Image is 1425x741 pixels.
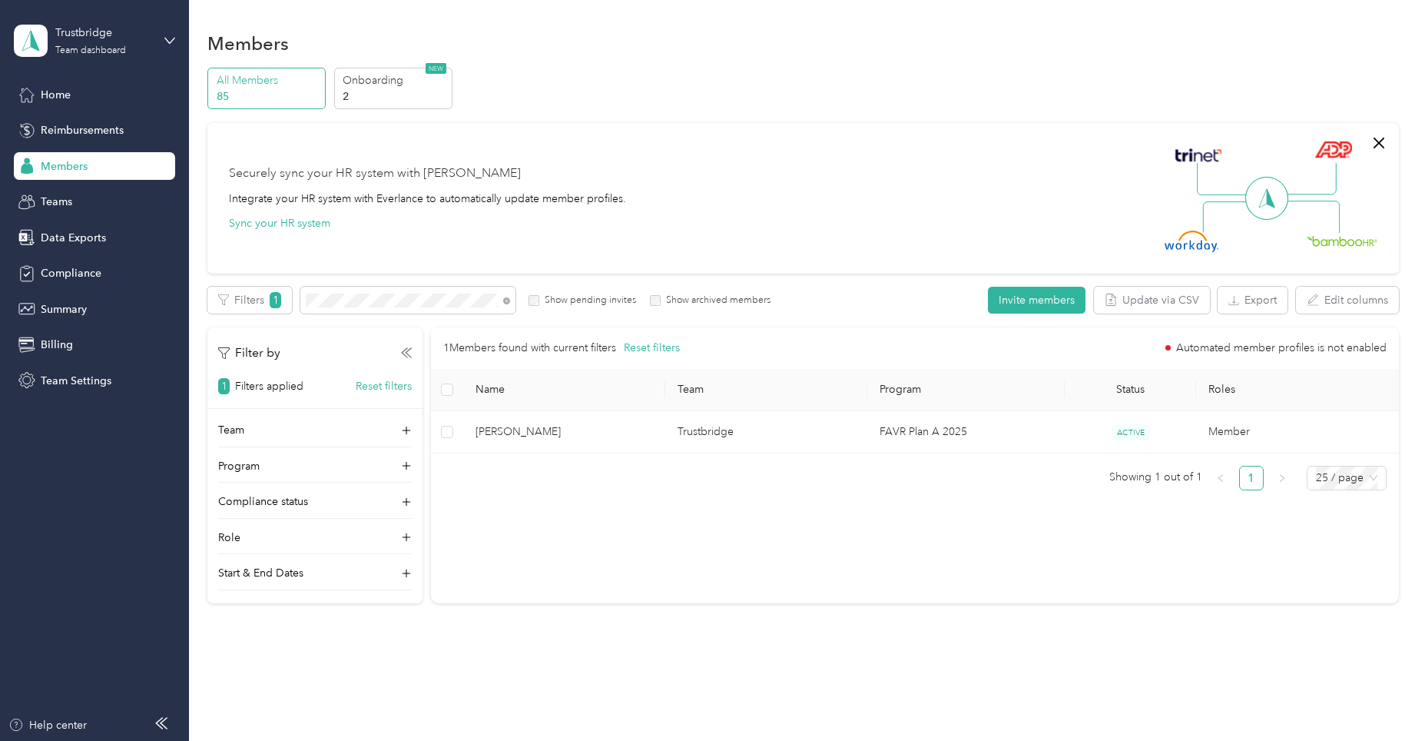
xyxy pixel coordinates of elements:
[476,424,653,440] span: [PERSON_NAME]
[229,191,626,207] div: Integrate your HR system with Everlance to automatically update member profiles.
[41,158,88,174] span: Members
[463,369,665,411] th: Name
[476,383,653,396] span: Name
[426,63,446,74] span: NEW
[1296,287,1399,314] button: Edit columns
[1171,145,1225,166] img: Trinet
[41,87,71,103] span: Home
[41,301,87,317] span: Summary
[1196,411,1398,454] td: Member
[539,294,636,307] label: Show pending invites
[1109,466,1202,489] span: Showing 1 out of 1
[41,373,111,389] span: Team Settings
[235,378,303,394] p: Filters applied
[41,337,73,353] span: Billing
[41,122,124,138] span: Reimbursements
[356,378,412,394] button: Reset filters
[41,230,106,246] span: Data Exports
[1307,235,1377,246] img: BambooHR
[217,88,321,105] p: 85
[343,72,447,88] p: Onboarding
[867,411,1065,454] td: FAVR Plan A 2025
[8,717,87,733] button: Help center
[1240,467,1263,490] a: 1
[1176,343,1387,354] span: Automated member profiles is not enabled
[665,411,867,454] td: Trustbridge
[55,46,126,55] div: Team dashboard
[1216,474,1225,483] span: left
[207,35,289,52] h1: Members
[218,378,230,394] span: 1
[1270,466,1294,490] button: right
[1165,231,1218,252] img: Workday
[1202,201,1256,232] img: Line Left Down
[1307,466,1387,490] div: Page Size
[270,292,281,308] span: 1
[1316,467,1377,490] span: 25 / page
[218,493,308,510] p: Compliance status
[1208,466,1233,490] li: Previous Page
[218,565,303,581] p: Start & End Dates
[1314,141,1352,158] img: ADP
[867,369,1065,411] th: Program
[1286,201,1340,234] img: Line Right Down
[1283,163,1337,195] img: Line Right Up
[1218,287,1287,314] button: Export
[55,25,151,41] div: Trustbridge
[218,422,244,438] p: Team
[41,265,101,281] span: Compliance
[1197,163,1251,196] img: Line Left Up
[624,340,680,357] button: Reset filters
[1065,369,1196,411] th: Status
[1094,287,1210,314] button: Update via CSV
[1112,424,1150,440] span: ACTIVE
[217,72,321,88] p: All Members
[218,530,240,546] p: Role
[463,411,665,454] td: Monika Zamojski
[229,164,521,183] div: Securely sync your HR system with [PERSON_NAME]
[229,215,330,231] button: Sync your HR system
[218,458,260,474] p: Program
[343,88,447,105] p: 2
[1339,655,1425,741] iframe: Everlance-gr Chat Button Frame
[1239,466,1264,490] li: 1
[1278,474,1287,483] span: right
[207,287,292,314] button: Filters1
[1196,369,1398,411] th: Roles
[1270,466,1294,490] li: Next Page
[988,287,1085,314] button: Invite members
[41,194,72,210] span: Teams
[661,294,770,307] label: Show archived members
[665,369,867,411] th: Team
[218,344,280,363] p: Filter by
[1208,466,1233,490] button: left
[443,340,616,357] p: 1 Members found with current filters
